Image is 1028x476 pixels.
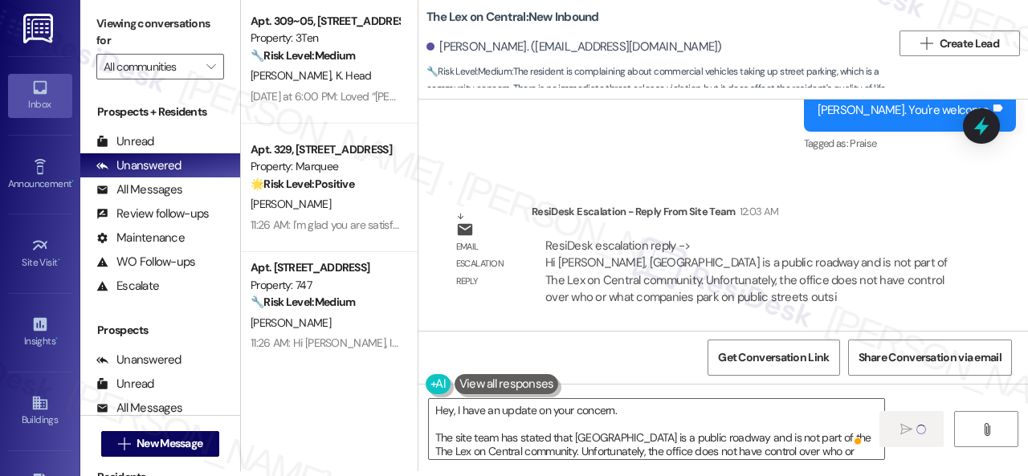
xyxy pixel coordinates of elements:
[426,9,599,26] b: The Lex on Central: New Inbound
[8,232,72,275] a: Site Visit •
[899,31,1020,56] button: Create Lead
[251,68,336,83] span: [PERSON_NAME]
[23,14,56,43] img: ResiDesk Logo
[426,65,512,78] strong: 🔧 Risk Level: Medium
[251,315,331,330] span: [PERSON_NAME]
[249,353,401,373] div: Archived on [DATE]
[80,104,240,120] div: Prospects + Residents
[137,435,202,452] span: New Message
[8,74,72,117] a: Inbox
[96,400,182,417] div: All Messages
[426,63,891,115] span: : The resident is complaining about commercial vehicles taking up street parking, which is a comm...
[251,295,355,309] strong: 🔧 Risk Level: Medium
[336,68,372,83] span: K. Head
[96,181,182,198] div: All Messages
[96,133,154,150] div: Unread
[55,333,58,344] span: •
[251,177,354,191] strong: 🌟 Risk Level: Positive
[532,203,967,226] div: ResiDesk Escalation - Reply From Site Team
[118,437,130,450] i: 
[718,349,829,366] span: Get Conversation Link
[456,238,519,290] div: Email escalation reply
[251,48,355,63] strong: 🔧 Risk Level: Medium
[96,352,182,368] div: Unanswered
[96,205,209,222] div: Review follow-ups
[206,60,215,73] i: 
[900,423,912,436] i: 
[859,349,1001,366] span: Share Conversation via email
[96,230,185,246] div: Maintenance
[101,431,220,457] button: New Message
[96,254,195,271] div: WO Follow-ups
[104,54,198,79] input: All communities
[251,158,399,175] div: Property: Marquee
[80,322,240,339] div: Prospects
[96,11,224,54] label: Viewing conversations for
[804,132,1017,155] div: Tagged as:
[545,238,948,305] div: ResiDesk escalation reply -> Hi [PERSON_NAME], [GEOGRAPHIC_DATA] is a public roadway and is not p...
[429,399,884,459] textarea: To enrich screen reader interactions, please activate Accessibility in Grammarly extension settings
[850,136,876,150] span: Praise
[251,141,399,158] div: Apt. 329, [STREET_ADDRESS]
[818,102,991,119] div: [PERSON_NAME]. You're welcome.
[58,254,60,266] span: •
[8,311,72,354] a: Insights •
[981,423,993,436] i: 
[940,35,999,52] span: Create Lead
[96,157,182,174] div: Unanswered
[8,389,72,433] a: Buildings
[251,259,399,276] div: Apt. [STREET_ADDRESS]
[736,203,779,220] div: 12:03 AM
[920,37,932,50] i: 
[251,197,331,211] span: [PERSON_NAME]
[708,340,839,376] button: Get Conversation Link
[96,376,154,393] div: Unread
[848,340,1012,376] button: Share Conversation via email
[96,278,159,295] div: Escalate
[251,30,399,47] div: Property: 3Ten
[251,277,399,294] div: Property: 747
[251,13,399,30] div: Apt. 309~05, [STREET_ADDRESS][PERSON_NAME]
[426,39,722,55] div: [PERSON_NAME]. ([EMAIL_ADDRESS][DOMAIN_NAME])
[71,176,74,187] span: •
